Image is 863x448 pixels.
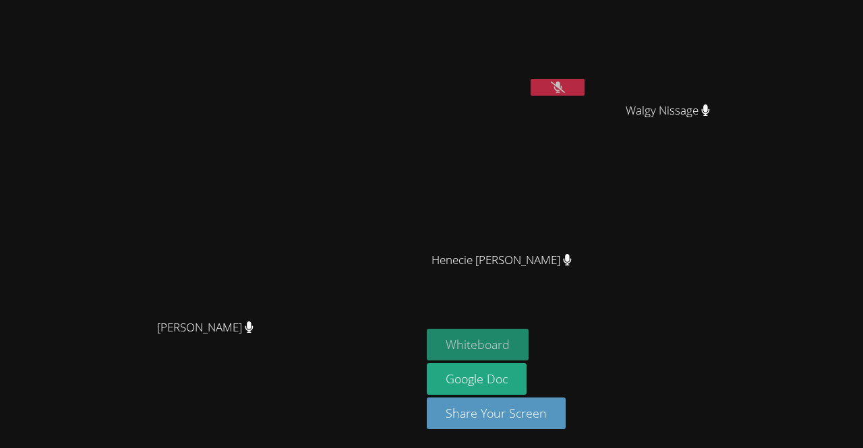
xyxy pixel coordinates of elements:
button: Whiteboard [427,329,529,360]
span: Walgy Nissage [626,101,710,121]
span: Henecie [PERSON_NAME] [431,251,572,270]
button: Share Your Screen [427,397,566,429]
span: [PERSON_NAME] [157,318,254,338]
a: Google Doc [427,363,527,395]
